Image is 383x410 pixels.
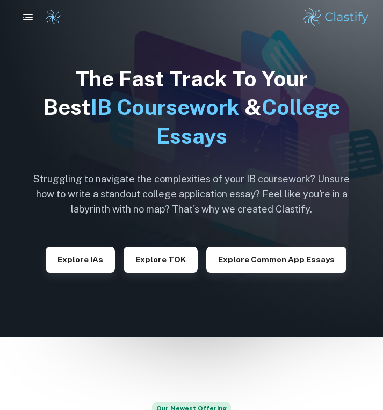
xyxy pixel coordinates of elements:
a: Explore Common App essays [206,254,346,264]
a: Explore TOK [124,254,198,264]
img: Clastify logo [302,6,370,28]
a: Explore IAs [46,254,115,264]
span: IB Coursework [91,94,240,120]
img: Clastify logo [45,9,61,25]
span: College Essays [156,94,340,148]
button: Explore Common App essays [206,247,346,273]
h1: The Fast Track To Your Best & [25,64,358,150]
a: Clastify logo [39,9,61,25]
h6: Struggling to navigate the complexities of your IB coursework? Unsure how to write a standout col... [25,172,358,217]
button: Explore TOK [124,247,198,273]
button: Explore IAs [46,247,115,273]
